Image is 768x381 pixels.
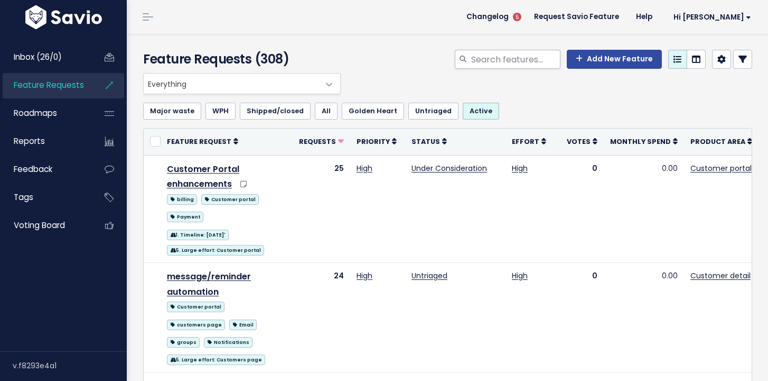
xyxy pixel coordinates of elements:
[293,262,350,372] td: 24
[411,163,487,174] a: Under Consideration
[167,300,224,313] a: Customer portal
[167,355,265,365] span: 5. Large effort: Customers page
[357,136,397,147] a: Priority
[14,135,45,147] span: Reports
[167,136,238,147] a: Feature Request
[167,228,229,241] a: 1. Timeline: [DATE]'
[205,103,236,120] a: WPH
[201,194,259,205] span: Customer portal
[357,137,390,146] span: Priority
[23,5,105,29] img: logo-white.9d6f32f41409.svg
[567,50,662,69] a: Add New Feature
[512,270,528,281] a: High
[143,50,336,69] h4: Feature Requests (308)
[3,129,88,153] a: Reports
[411,137,440,146] span: Status
[167,335,200,348] a: groups
[293,155,350,262] td: 25
[411,270,447,281] a: Untriaged
[167,270,251,298] a: message/reminder automation
[204,335,252,348] a: Notifications
[3,73,88,97] a: Feature Requests
[512,137,539,146] span: Effort
[229,317,257,331] a: Email
[167,337,200,348] span: groups
[690,137,745,146] span: Product Area
[3,45,88,69] a: Inbox (26/0)
[3,101,88,125] a: Roadmaps
[627,9,661,25] a: Help
[604,155,684,262] td: 0.00
[167,317,225,331] a: customers page
[14,192,33,203] span: Tags
[673,13,751,21] span: Hi [PERSON_NAME]
[229,320,257,330] span: Email
[167,163,239,190] a: Customer Portal enhancements
[661,9,760,25] a: Hi [PERSON_NAME]
[610,136,678,147] a: Monthly spend
[3,213,88,238] a: Voting Board
[167,352,265,366] a: 5. Large effort: Customers page
[14,107,57,119] span: Roadmaps
[690,136,752,147] a: Product Area
[567,137,591,146] span: Votes
[512,136,546,147] a: Effort
[3,185,88,210] a: Tags
[167,320,225,330] span: customers page
[470,50,560,69] input: Search features...
[167,194,197,205] span: billing
[167,302,224,312] span: Customer portal
[167,212,203,222] span: Payment
[610,137,671,146] span: Monthly spend
[167,192,197,205] a: billing
[466,13,509,21] span: Changelog
[204,337,252,348] span: Notifications
[560,262,604,372] td: 0
[567,136,597,147] a: Votes
[167,230,229,240] span: 1. Timeline: [DATE]'
[560,155,604,262] td: 0
[167,210,203,223] a: Payment
[240,103,311,120] a: Shipped/closed
[167,137,231,146] span: Feature Request
[357,163,372,174] a: High
[143,103,201,120] a: Major waste
[604,262,684,372] td: 0.00
[14,220,65,231] span: Voting Board
[14,79,84,90] span: Feature Requests
[167,245,264,256] span: 5. Large effort: Customer portal
[315,103,338,120] a: All
[13,352,127,379] div: v.f8293e4a1
[512,163,528,174] a: High
[408,103,458,120] a: Untriaged
[14,164,52,175] span: Feedback
[299,136,344,147] a: Requests
[14,51,62,62] span: Inbox (26/0)
[143,103,752,120] ul: Filter feature requests
[342,103,404,120] a: Golden Heart
[690,270,751,281] a: Customer detail
[411,136,447,147] a: Status
[463,103,499,120] a: Active
[690,163,752,174] a: Customer portal
[526,9,627,25] a: Request Savio Feature
[167,243,264,256] a: 5. Large effort: Customer portal
[513,13,521,21] span: 5
[299,137,336,146] span: Requests
[3,157,88,182] a: Feedback
[144,74,319,94] span: Everything
[143,73,341,94] span: Everything
[201,192,259,205] a: Customer portal
[357,270,372,281] a: High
